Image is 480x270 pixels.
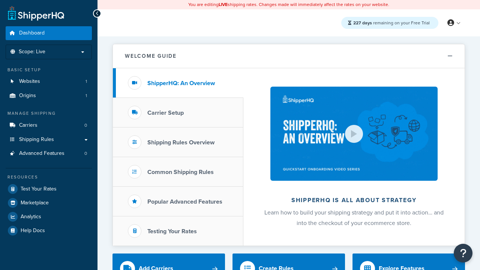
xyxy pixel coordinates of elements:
[6,196,92,210] a: Marketplace
[19,78,40,85] span: Websites
[263,197,445,204] h2: ShipperHQ is all about strategy
[264,208,444,227] span: Learn how to build your shipping strategy and put it into action… and into the checkout of your e...
[270,87,438,181] img: ShipperHQ is all about strategy
[454,244,472,262] button: Open Resource Center
[6,110,92,117] div: Manage Shipping
[6,89,92,103] li: Origins
[19,122,37,129] span: Carriers
[84,150,87,157] span: 0
[6,26,92,40] a: Dashboard
[219,1,228,8] b: LIVE
[6,67,92,73] div: Basic Setup
[6,89,92,103] a: Origins1
[21,228,45,234] span: Help Docs
[21,214,41,220] span: Analytics
[6,147,92,160] li: Advanced Features
[6,75,92,88] a: Websites1
[85,93,87,99] span: 1
[6,75,92,88] li: Websites
[147,228,197,235] h3: Testing Your Rates
[6,174,92,180] div: Resources
[6,224,92,237] a: Help Docs
[353,19,372,26] strong: 227 days
[19,136,54,143] span: Shipping Rules
[147,139,214,146] h3: Shipping Rules Overview
[19,49,45,55] span: Scope: Live
[19,93,36,99] span: Origins
[125,53,177,59] h2: Welcome Guide
[84,122,87,129] span: 0
[6,147,92,160] a: Advanced Features0
[6,133,92,147] a: Shipping Rules
[6,182,92,196] a: Test Your Rates
[6,210,92,223] a: Analytics
[6,118,92,132] li: Carriers
[6,118,92,132] a: Carriers0
[147,80,215,87] h3: ShipperHQ: An Overview
[19,150,64,157] span: Advanced Features
[147,109,184,116] h3: Carrier Setup
[147,169,214,175] h3: Common Shipping Rules
[147,198,222,205] h3: Popular Advanced Features
[353,19,430,26] span: remaining on your Free Trial
[85,78,87,85] span: 1
[19,30,45,36] span: Dashboard
[113,44,465,68] button: Welcome Guide
[21,200,49,206] span: Marketplace
[21,186,57,192] span: Test Your Rates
